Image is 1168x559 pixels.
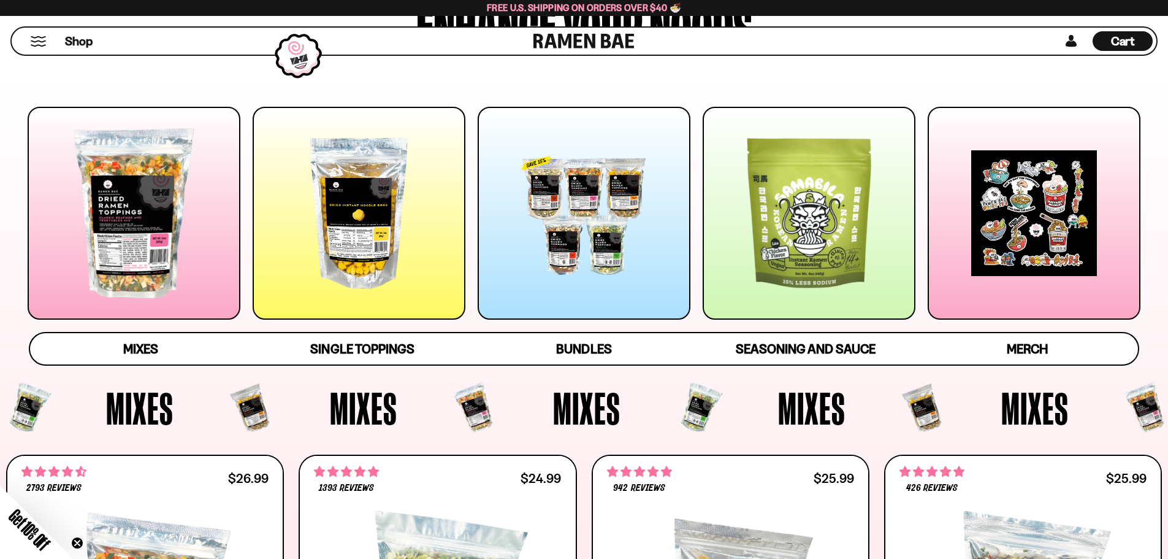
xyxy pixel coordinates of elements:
span: Single Toppings [310,341,414,357]
button: Mobile Menu Trigger [30,36,47,47]
span: 942 reviews [613,484,665,493]
span: Mixes [106,385,174,431]
span: Seasoning and Sauce [736,341,875,357]
span: 4.68 stars [21,464,86,480]
span: 4.75 stars [607,464,672,480]
span: Mixes [330,385,397,431]
span: Mixes [778,385,845,431]
span: Bundles [556,341,611,357]
span: 2793 reviews [26,484,82,493]
a: Mixes [30,333,251,364]
span: Mixes [1001,385,1069,431]
span: Free U.S. Shipping on Orders over $40 🍜 [487,2,681,13]
span: 4.76 stars [899,464,964,480]
a: Shop [65,31,93,51]
a: Cart [1093,28,1153,55]
button: Close teaser [71,537,83,549]
div: $25.99 [1106,472,1147,484]
span: 4.76 stars [314,464,379,480]
div: $25.99 [814,472,854,484]
span: Cart [1111,34,1135,48]
span: Get 10% Off [6,506,53,553]
div: $24.99 [521,472,561,484]
div: $26.99 [228,472,269,484]
span: Shop [65,33,93,50]
span: 1393 reviews [319,484,374,493]
span: Merch [1007,341,1048,357]
a: Single Toppings [251,333,473,364]
span: 426 reviews [906,484,958,493]
span: Mixes [123,341,158,357]
a: Seasoning and Sauce [695,333,916,364]
a: Bundles [473,333,695,364]
a: Merch [917,333,1138,364]
span: Mixes [553,385,620,431]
